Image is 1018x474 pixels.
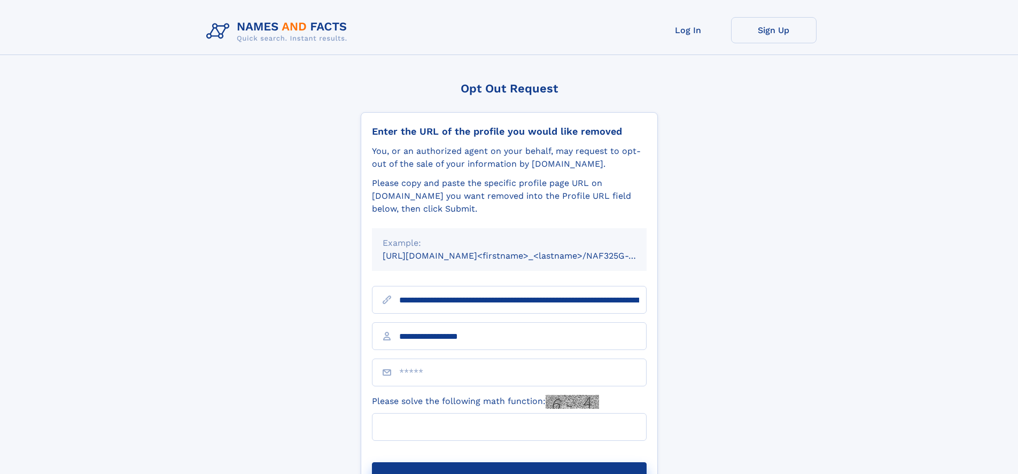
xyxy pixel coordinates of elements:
[372,395,599,409] label: Please solve the following math function:
[372,145,647,170] div: You, or an authorized agent on your behalf, may request to opt-out of the sale of your informatio...
[372,177,647,215] div: Please copy and paste the specific profile page URL on [DOMAIN_NAME] you want removed into the Pr...
[731,17,817,43] a: Sign Up
[202,17,356,46] img: Logo Names and Facts
[372,126,647,137] div: Enter the URL of the profile you would like removed
[383,251,667,261] small: [URL][DOMAIN_NAME]<firstname>_<lastname>/NAF325G-xxxxxxxx
[646,17,731,43] a: Log In
[383,237,636,250] div: Example:
[361,82,658,95] div: Opt Out Request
